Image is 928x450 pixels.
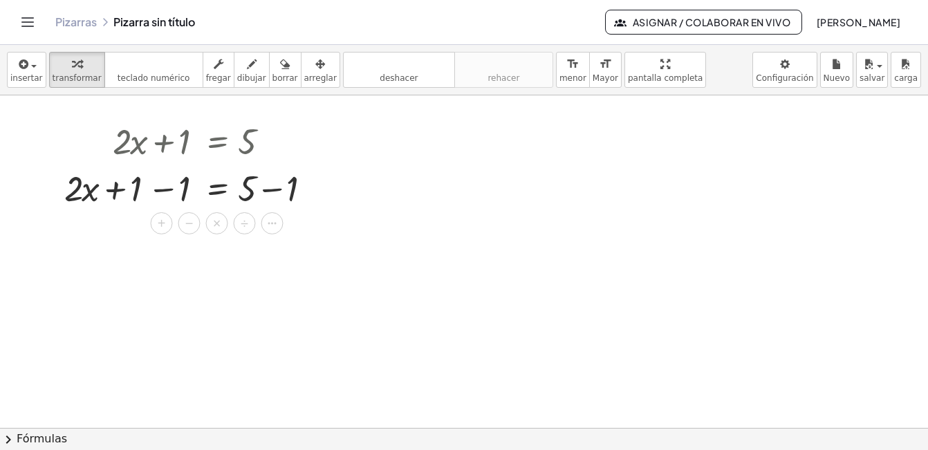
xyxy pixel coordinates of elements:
button: [PERSON_NAME] [805,10,911,35]
button: transformar [49,52,105,88]
span: − [185,214,194,234]
span: menor [559,73,586,83]
span: fregar [206,73,231,83]
button: rehacerrehacer [454,52,553,88]
span: + [158,214,166,234]
span: transformar [53,73,102,83]
button: Nuevo [820,52,853,88]
span: arreglar [304,73,337,83]
span: deshacer [380,73,418,83]
span: dibujar [237,73,266,83]
span: insertar [10,73,43,83]
i: format_size [566,56,579,73]
button: carga [891,52,921,88]
i: deshacer [346,56,452,73]
button: salvar [856,52,888,88]
i: format_size [599,56,612,73]
span: carga [894,73,918,83]
span: Nuevo [824,73,850,83]
button: fregar [203,52,234,88]
i: teclado [108,56,200,73]
button: format_sizeMayor [589,52,622,88]
font: Asignar / Colaborar en vivo [632,16,790,28]
button: Alternar navegación [17,11,39,33]
button: Asignar / Colaborar en vivo [605,10,802,35]
button: deshacerdeshacer [343,52,455,88]
button: borrar [269,52,301,88]
span: Configuración [756,73,813,83]
button: insertar [7,52,46,88]
button: tecladoteclado numérico [104,52,203,88]
font: Fórmulas [17,431,67,447]
button: dibujar [234,52,270,88]
button: pantalla completa [624,52,707,88]
span: × [213,214,221,234]
span: rehacer [488,73,519,83]
a: Pizarras [55,15,97,29]
span: pantalla completa [628,73,703,83]
button: Configuración [752,52,817,88]
i: rehacer [458,56,550,73]
span: ÷ [241,214,248,234]
span: salvar [860,73,884,83]
button: format_sizemenor [556,52,590,88]
font: [PERSON_NAME] [816,16,900,28]
span: borrar [272,73,298,83]
button: arreglar [301,52,340,88]
span: teclado numérico [118,73,190,83]
span: Mayor [593,73,618,83]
